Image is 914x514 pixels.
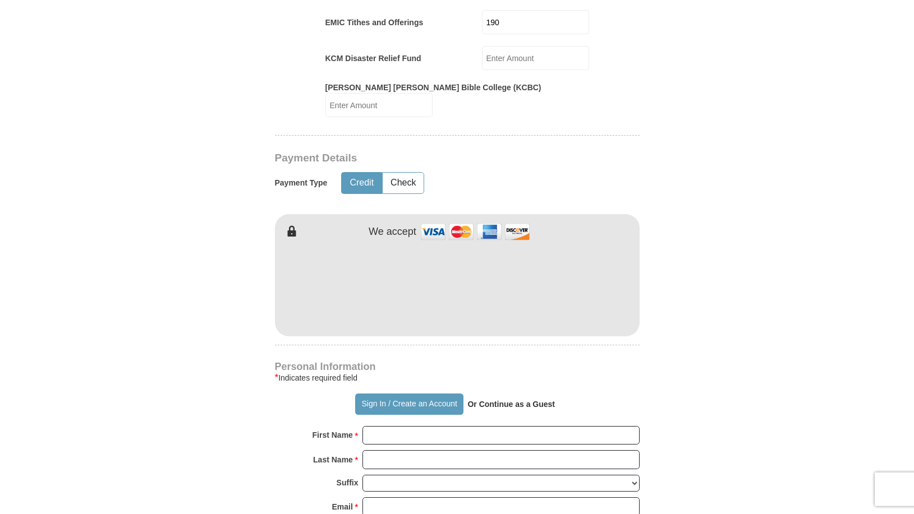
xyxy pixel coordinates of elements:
input: Enter Amount [482,10,589,34]
button: Sign In / Create an Account [355,393,463,415]
label: EMIC Tithes and Offerings [325,17,424,28]
strong: Last Name [313,452,353,467]
img: credit cards accepted [419,220,531,244]
h4: Personal Information [275,362,640,371]
button: Credit [342,173,382,193]
strong: First Name [313,427,353,443]
strong: Suffix [337,475,359,490]
label: [PERSON_NAME] [PERSON_NAME] Bible College (KCBC) [325,82,541,93]
input: Enter Amount [482,46,589,70]
h4: We accept [369,226,416,238]
button: Check [383,173,424,193]
strong: Or Continue as a Guest [467,400,555,409]
label: KCM Disaster Relief Fund [325,53,421,64]
h5: Payment Type [275,178,328,188]
div: Indicates required field [275,371,640,385]
input: Enter Amount [325,93,433,117]
h3: Payment Details [275,152,561,165]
